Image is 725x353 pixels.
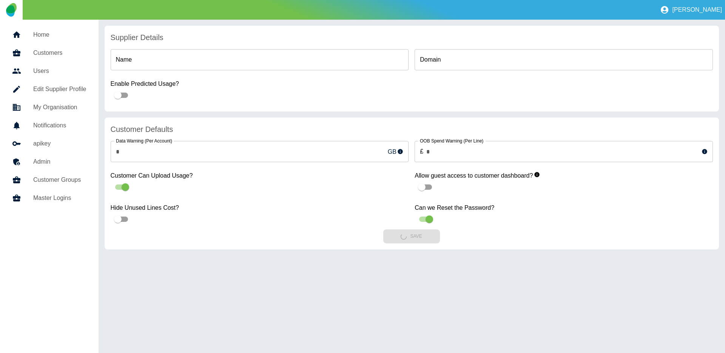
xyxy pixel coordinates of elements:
[420,147,423,156] p: £
[33,194,86,203] h5: Master Logins
[6,153,93,171] a: Admin
[111,32,713,43] h4: Supplier Details
[33,85,86,94] h5: Edit Supplier Profile
[420,138,483,144] label: OOB Spend Warning (Per Line)
[6,26,93,44] a: Home
[33,48,86,57] h5: Customers
[6,116,93,135] a: Notifications
[33,139,86,148] h5: apikey
[657,2,725,17] button: [PERSON_NAME]
[111,171,409,180] label: Customer Can Upload Usage?
[116,138,172,144] label: Data Warning (Per Account)
[33,103,86,112] h5: My Organisation
[33,157,86,166] h5: Admin
[6,171,93,189] a: Customer Groups
[672,6,722,13] p: [PERSON_NAME]
[397,149,403,155] svg: This sets the monthly warning limit for your customer’s Mobile Data usage and will be displayed a...
[33,121,86,130] h5: Notifications
[534,172,540,178] svg: When enabled, this allows guest users to view your customer dashboards.
[33,30,86,39] h5: Home
[6,189,93,207] a: Master Logins
[111,79,713,88] label: Enable Predicted Usage?
[415,203,713,212] label: Can we Reset the Password?
[6,44,93,62] a: Customers
[6,62,93,80] a: Users
[33,175,86,184] h5: Customer Groups
[33,67,86,76] h5: Users
[6,98,93,116] a: My Organisation
[6,80,93,98] a: Edit Supplier Profile
[111,203,409,212] label: Hide Unused Lines Cost?
[6,135,93,153] a: apikey
[415,171,713,180] label: Allow guest access to customer dashboard?
[702,149,708,155] svg: This sets the warning limit for each line’s Out-of-Bundle usage and usage exceeding the limit wil...
[6,3,16,17] img: Logo
[111,124,713,135] h4: Customer Defaults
